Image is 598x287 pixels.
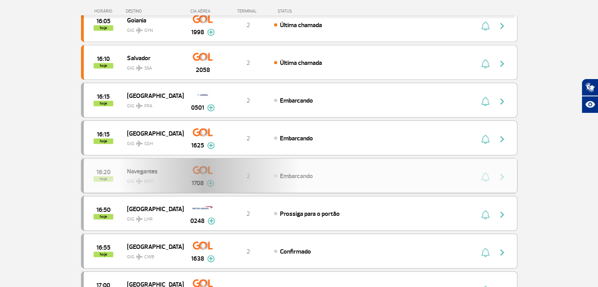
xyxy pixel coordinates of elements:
span: Embarcando [280,97,313,105]
span: CGH [144,140,153,147]
div: STATUS [274,9,338,14]
span: 2025-08-25 16:15:00 [97,132,110,137]
img: mais-info-painel-voo.svg [208,217,215,224]
span: Prossiga para o portão [280,210,340,218]
span: 2 [247,59,250,67]
img: mais-info-painel-voo.svg [207,255,215,262]
img: seta-direita-painel-voo.svg [497,97,507,106]
span: GIG [127,249,177,261]
div: DESTINO [126,9,183,14]
span: 2025-08-25 16:10:00 [97,56,110,62]
span: 2 [247,97,250,105]
span: 2025-08-25 16:55:00 [96,245,110,250]
button: Abrir tradutor de língua de sinais. [581,79,598,96]
img: seta-direita-painel-voo.svg [497,21,507,31]
span: GYN [144,27,153,34]
img: sino-painel-voo.svg [481,248,489,257]
span: hoje [94,101,113,106]
span: Confirmado [280,248,311,256]
span: Última chamada [280,21,322,29]
img: sino-painel-voo.svg [481,59,489,68]
span: GIG [127,23,177,34]
span: 0248 [190,216,204,226]
img: seta-direita-painel-voo.svg [497,134,507,144]
img: mais-info-painel-voo.svg [207,142,215,149]
span: hoje [94,252,113,257]
span: FRA [144,103,153,110]
span: hoje [94,138,113,144]
img: sino-painel-voo.svg [481,97,489,106]
img: destiny_airplane.svg [136,216,143,222]
img: destiny_airplane.svg [136,103,143,109]
span: 2025-08-25 16:05:00 [96,18,110,24]
span: [GEOGRAPHIC_DATA] [127,128,177,138]
span: LHR [144,216,153,223]
span: GIG [127,98,177,110]
img: seta-direita-painel-voo.svg [497,59,507,68]
span: 2025-08-25 16:50:00 [96,207,110,213]
span: hoje [94,214,113,219]
span: SSA [144,65,152,72]
img: sino-painel-voo.svg [481,134,489,144]
span: GIG [127,136,177,147]
span: 2 [247,210,250,218]
span: 2 [247,248,250,256]
span: 2058 [196,65,210,75]
span: Última chamada [280,59,322,67]
img: mais-info-painel-voo.svg [207,104,215,111]
button: Abrir recursos assistivos. [581,96,598,113]
img: destiny_airplane.svg [136,140,143,147]
span: 2025-08-25 16:15:00 [97,94,110,99]
span: GIG [127,212,177,223]
span: hoje [94,63,113,68]
div: TERMINAL [223,9,274,14]
span: hoje [94,25,113,31]
img: destiny_airplane.svg [136,65,143,71]
div: CIA AÉREA [183,9,223,14]
span: Goiania [127,15,177,25]
img: destiny_airplane.svg [136,254,143,260]
img: seta-direita-painel-voo.svg [497,210,507,219]
span: 1638 [191,254,204,263]
span: Embarcando [280,134,313,142]
span: 2 [247,21,250,29]
span: 1625 [191,141,204,150]
span: 1998 [191,28,204,37]
div: Plugin de acessibilidade da Hand Talk. [581,79,598,113]
img: sino-painel-voo.svg [481,21,489,31]
span: Salvador [127,53,177,63]
span: [GEOGRAPHIC_DATA] [127,90,177,101]
span: GIG [127,61,177,72]
span: CWB [144,254,154,261]
img: seta-direita-painel-voo.svg [497,248,507,257]
img: mais-info-painel-voo.svg [207,29,215,36]
span: [GEOGRAPHIC_DATA] [127,204,177,214]
span: 2 [247,134,250,142]
img: destiny_airplane.svg [136,27,143,33]
div: HORÁRIO [83,9,126,14]
span: [GEOGRAPHIC_DATA] [127,241,177,252]
img: sino-painel-voo.svg [481,210,489,219]
span: 0501 [191,103,204,112]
